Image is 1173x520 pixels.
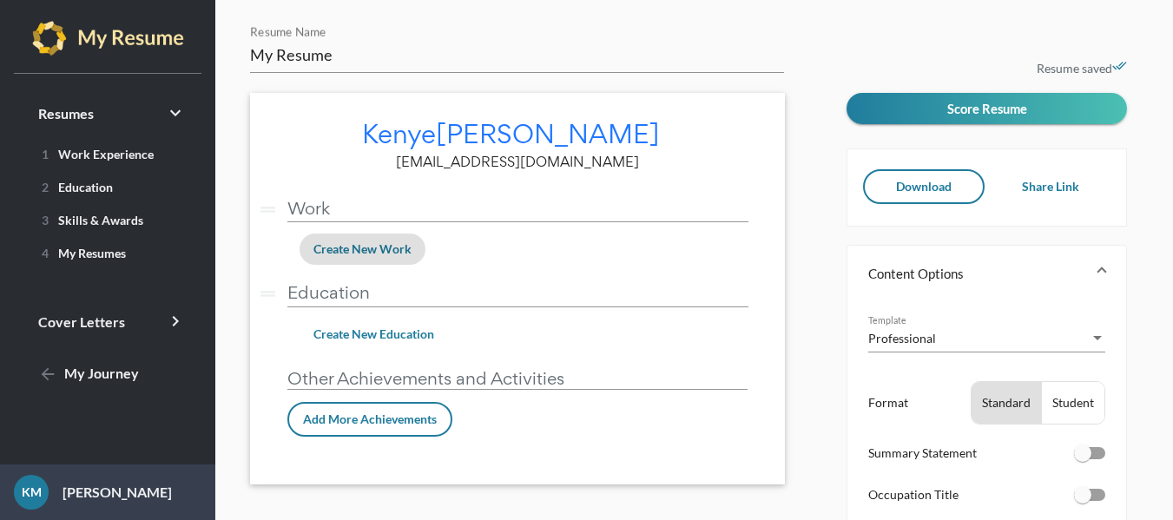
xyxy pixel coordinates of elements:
input: Resume Name [250,44,784,66]
span: My Resumes [35,246,126,260]
mat-panel-title: Content Options [868,265,1084,282]
i: drag_handle [257,283,279,305]
button: Student [1042,382,1104,424]
button: Add More Achievements [287,402,452,437]
span: Kenye [362,116,436,151]
p: Resume saved [847,58,1127,79]
button: Share Link [991,169,1110,204]
button: Download [863,169,985,204]
button: Standard [972,382,1041,424]
p: [PERSON_NAME] [49,482,172,503]
a: 2Education [21,173,194,201]
li: Format [868,381,1105,425]
span: Work Experience [35,147,154,161]
p: Other Achievements and Activities [287,368,748,390]
mat-select: Template [868,329,1105,347]
button: Score Resume [847,93,1127,124]
span: 2 [42,180,49,194]
a: 1Work Experience [21,140,194,168]
a: 3Skills & Awards [21,206,194,234]
div: KM [14,475,49,510]
i: done_all [1112,59,1127,74]
span: Score Resume [947,101,1027,116]
img: my-resume-light.png [32,21,184,56]
span: 1 [42,147,49,161]
i: keyboard_arrow_right [165,311,186,332]
mat-expansion-panel-header: Content Options [847,246,1126,301]
i: keyboard_arrow_right [165,102,186,123]
span: My Journey [38,365,139,381]
span: Cover Letters [38,313,125,330]
span: Resumes [38,105,94,122]
a: My Journey [21,353,194,395]
a: 4My Resumes [21,239,194,267]
span: Download [896,179,952,194]
li: Occupation Title [868,484,1105,520]
button: Create New Work [300,234,425,265]
span: Professional [868,331,936,346]
span: Create New Education [313,326,434,341]
span: Create New Work [313,241,412,256]
span: [PERSON_NAME] [436,116,660,151]
mat-icon: arrow_back [38,365,59,385]
li: Summary Statement [868,443,1105,478]
span: 4 [42,246,49,260]
span: [EMAIL_ADDRESS][DOMAIN_NAME] [396,153,639,171]
button: Create New Education [300,319,448,350]
i: drag_handle [257,199,279,221]
span: Share Link [1022,179,1079,194]
span: Skills & Awards [35,213,143,227]
span: 3 [42,213,49,227]
span: Add More Achievements [303,411,437,426]
span: Education [35,180,113,194]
